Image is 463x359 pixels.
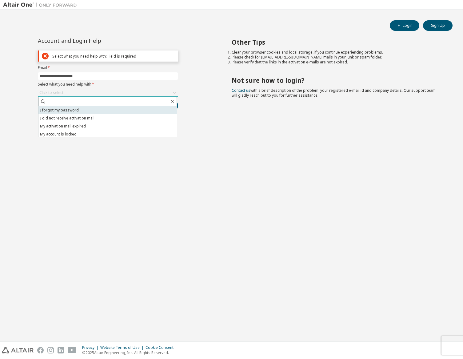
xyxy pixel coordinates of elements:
h2: Other Tips [232,38,441,46]
label: Select what you need help with [38,82,178,87]
li: I forgot my password [38,106,177,114]
div: Click to select [39,90,63,95]
img: linkedin.svg [58,347,64,353]
div: Click to select [38,89,178,96]
h2: Not sure how to login? [232,76,441,84]
div: Cookie Consent [146,345,177,350]
div: Website Terms of Use [100,345,146,350]
li: Clear your browser cookies and local storage, if you continue experiencing problems. [232,50,441,55]
button: Sign Up [423,20,453,31]
img: Altair One [3,2,80,8]
a: Contact us [232,88,250,93]
img: youtube.svg [68,347,77,353]
label: Email [38,65,178,70]
img: facebook.svg [37,347,44,353]
button: Login [390,20,419,31]
span: with a brief description of the problem, your registered e-mail id and company details. Our suppo... [232,88,436,98]
div: Privacy [82,345,100,350]
li: Please check for [EMAIL_ADDRESS][DOMAIN_NAME] mails in your junk or spam folder. [232,55,441,60]
div: Select what you need help with: Field is required [52,54,175,58]
img: altair_logo.svg [2,347,34,353]
img: instagram.svg [47,347,54,353]
li: Please verify that the links in the activation e-mails are not expired. [232,60,441,65]
div: Account and Login Help [38,38,150,43]
p: © 2025 Altair Engineering, Inc. All Rights Reserved. [82,350,177,355]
